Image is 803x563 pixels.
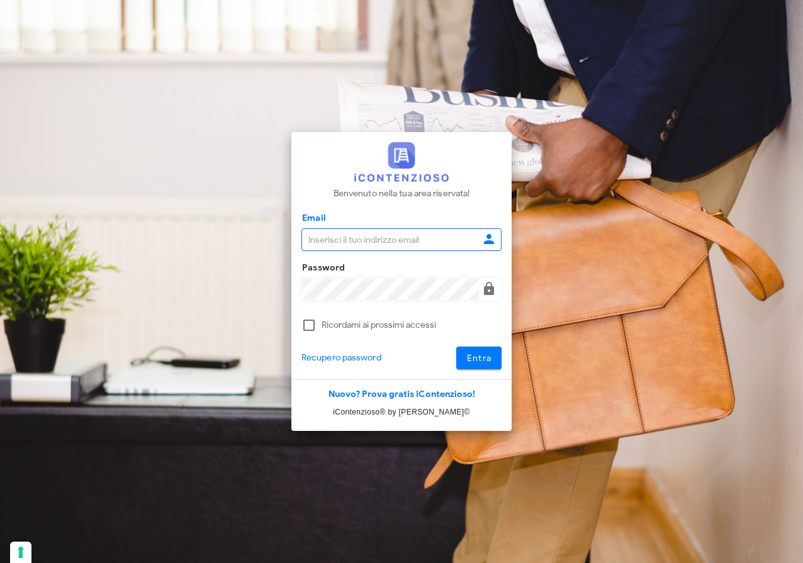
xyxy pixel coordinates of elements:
[302,229,479,250] input: Inserisci il tuo indirizzo email
[291,406,512,418] p: iContenzioso® by [PERSON_NAME]©
[466,353,492,364] span: Entra
[298,262,345,274] label: Password
[328,389,475,399] a: Nuovo? Prova gratis iContenzioso!
[334,187,470,201] p: Benvenuto nella tua area riservata!
[10,542,31,563] button: Le tue preferenze relative al consenso per le tecnologie di tracciamento
[322,319,502,332] label: Ricordami ai prossimi accessi
[298,212,326,225] label: Email
[301,351,381,365] a: Recupero password
[456,347,502,369] button: Entra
